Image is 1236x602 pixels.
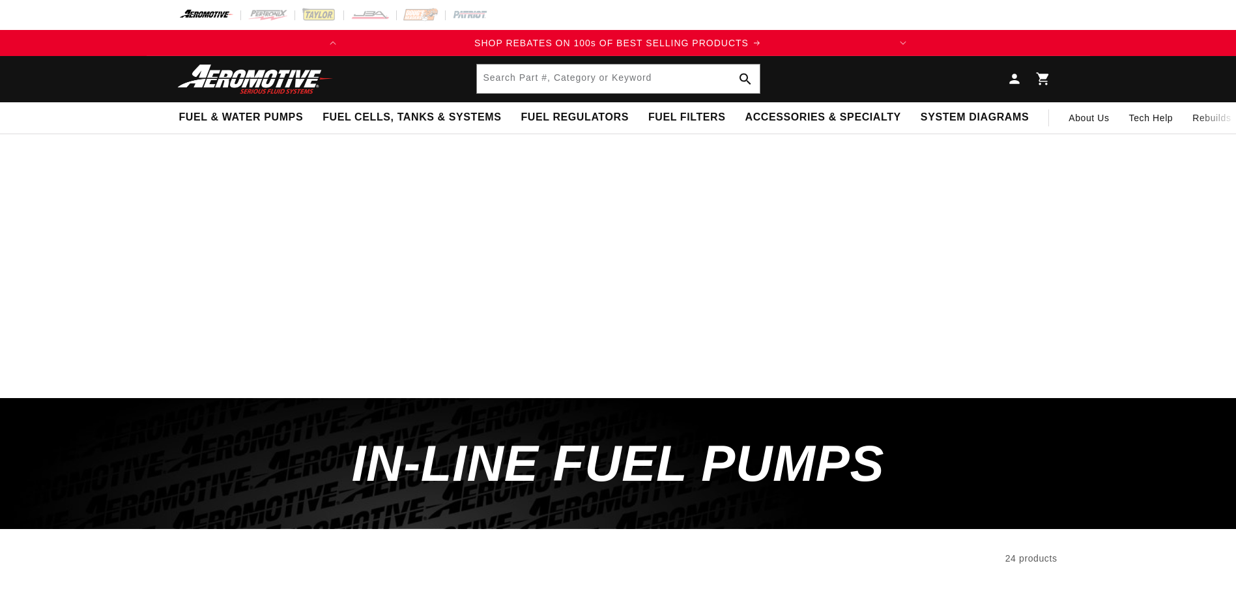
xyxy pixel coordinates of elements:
span: SHOP REBATES ON 100s OF BEST SELLING PRODUCTS [474,38,749,48]
button: Translation missing: en.sections.announcements.next_announcement [890,30,916,56]
span: System Diagrams [921,111,1029,124]
summary: System Diagrams [911,102,1039,133]
span: Fuel Filters [648,111,726,124]
span: Fuel Regulators [521,111,628,124]
summary: Fuel Regulators [511,102,638,133]
div: 1 of 2 [346,36,889,50]
button: Search Part #, Category or Keyword [731,64,760,93]
slideshow-component: Translation missing: en.sections.announcements.announcement_bar [147,30,1090,56]
a: About Us [1059,102,1119,134]
span: Accessories & Specialty [745,111,901,124]
img: Aeromotive [174,64,337,94]
span: 24 products [1005,553,1057,564]
summary: Fuel Filters [639,102,736,133]
div: Announcement [346,36,889,50]
summary: Tech Help [1119,102,1183,134]
button: Translation missing: en.sections.announcements.previous_announcement [320,30,346,56]
a: SHOP REBATES ON 100s OF BEST SELLING PRODUCTS [346,36,889,50]
summary: Fuel Cells, Tanks & Systems [313,102,511,133]
summary: Fuel & Water Pumps [169,102,313,133]
span: Rebuilds [1192,111,1231,125]
span: About Us [1069,113,1109,123]
span: Fuel & Water Pumps [179,111,304,124]
input: Search Part #, Category or Keyword [477,64,760,93]
summary: Accessories & Specialty [736,102,911,133]
span: Fuel Cells, Tanks & Systems [323,111,501,124]
span: Tech Help [1129,111,1173,125]
span: In-Line Fuel Pumps [352,435,885,492]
